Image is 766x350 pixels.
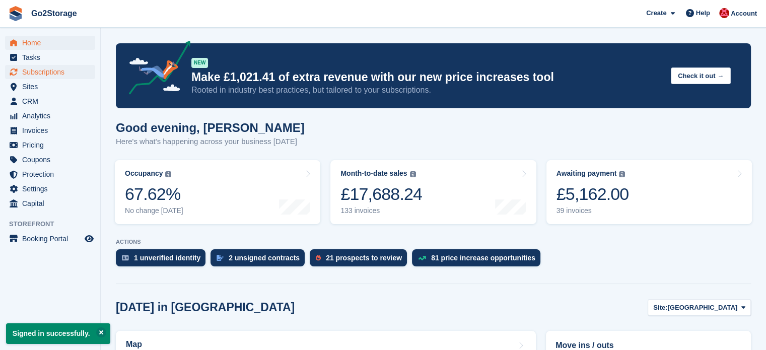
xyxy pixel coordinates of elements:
[6,323,110,344] p: Signed in successfully.
[412,249,545,271] a: 81 price increase opportunities
[646,8,666,18] span: Create
[83,233,95,245] a: Preview store
[22,182,83,196] span: Settings
[5,167,95,181] a: menu
[22,196,83,211] span: Capital
[5,182,95,196] a: menu
[5,109,95,123] a: menu
[671,67,731,84] button: Check it out →
[648,299,751,316] button: Site: [GEOGRAPHIC_DATA]
[116,239,751,245] p: ACTIONS
[22,167,83,181] span: Protection
[125,206,183,215] div: No change [DATE]
[22,123,83,137] span: Invoices
[27,5,81,22] a: Go2Storage
[191,85,663,96] p: Rooted in industry best practices, but tailored to your subscriptions.
[116,301,295,314] h2: [DATE] in [GEOGRAPHIC_DATA]
[556,169,617,178] div: Awaiting payment
[22,232,83,246] span: Booking Portal
[191,58,208,68] div: NEW
[229,254,300,262] div: 2 unsigned contracts
[116,136,305,148] p: Here's what's happening across your business [DATE]
[310,249,412,271] a: 21 prospects to review
[120,41,191,98] img: price-adjustments-announcement-icon-8257ccfd72463d97f412b2fc003d46551f7dbcb40ab6d574587a9cd5c0d94...
[5,232,95,246] a: menu
[653,303,667,313] span: Site:
[116,249,211,271] a: 1 unverified identity
[22,36,83,50] span: Home
[326,254,402,262] div: 21 prospects to review
[5,36,95,50] a: menu
[191,70,663,85] p: Make £1,021.41 of extra revenue with our new price increases tool
[5,65,95,79] a: menu
[5,138,95,152] a: menu
[340,206,422,215] div: 133 invoices
[5,50,95,64] a: menu
[22,109,83,123] span: Analytics
[5,80,95,94] a: menu
[556,184,629,204] div: £5,162.00
[122,255,129,261] img: verify_identity-adf6edd0f0f0b5bbfe63781bf79b02c33cf7c696d77639b501bdc392416b5a36.svg
[696,8,710,18] span: Help
[667,303,737,313] span: [GEOGRAPHIC_DATA]
[5,123,95,137] a: menu
[431,254,535,262] div: 81 price increase opportunities
[410,171,416,177] img: icon-info-grey-7440780725fd019a000dd9b08b2336e03edf1995a4989e88bcd33f0948082b44.svg
[125,184,183,204] div: 67.62%
[418,256,426,260] img: price_increase_opportunities-93ffe204e8149a01c8c9dc8f82e8f89637d9d84a8eef4429ea346261dce0b2c0.svg
[619,171,625,177] img: icon-info-grey-7440780725fd019a000dd9b08b2336e03edf1995a4989e88bcd33f0948082b44.svg
[116,121,305,134] h1: Good evening, [PERSON_NAME]
[22,153,83,167] span: Coupons
[546,160,752,224] a: Awaiting payment £5,162.00 39 invoices
[8,6,23,21] img: stora-icon-8386f47178a22dfd0bd8f6a31ec36ba5ce8667c1dd55bd0f319d3a0aa187defe.svg
[125,169,163,178] div: Occupancy
[126,340,142,349] h2: Map
[9,219,100,229] span: Storefront
[330,160,536,224] a: Month-to-date sales £17,688.24 133 invoices
[340,184,422,204] div: £17,688.24
[211,249,310,271] a: 2 unsigned contracts
[22,94,83,108] span: CRM
[22,50,83,64] span: Tasks
[134,254,200,262] div: 1 unverified identity
[731,9,757,19] span: Account
[340,169,407,178] div: Month-to-date sales
[719,8,729,18] img: James Pearson
[115,160,320,224] a: Occupancy 67.62% No change [DATE]
[556,206,629,215] div: 39 invoices
[165,171,171,177] img: icon-info-grey-7440780725fd019a000dd9b08b2336e03edf1995a4989e88bcd33f0948082b44.svg
[22,138,83,152] span: Pricing
[22,80,83,94] span: Sites
[5,153,95,167] a: menu
[5,196,95,211] a: menu
[5,94,95,108] a: menu
[217,255,224,261] img: contract_signature_icon-13c848040528278c33f63329250d36e43548de30e8caae1d1a13099fd9432cc5.svg
[316,255,321,261] img: prospect-51fa495bee0391a8d652442698ab0144808aea92771e9ea1ae160a38d050c398.svg
[22,65,83,79] span: Subscriptions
